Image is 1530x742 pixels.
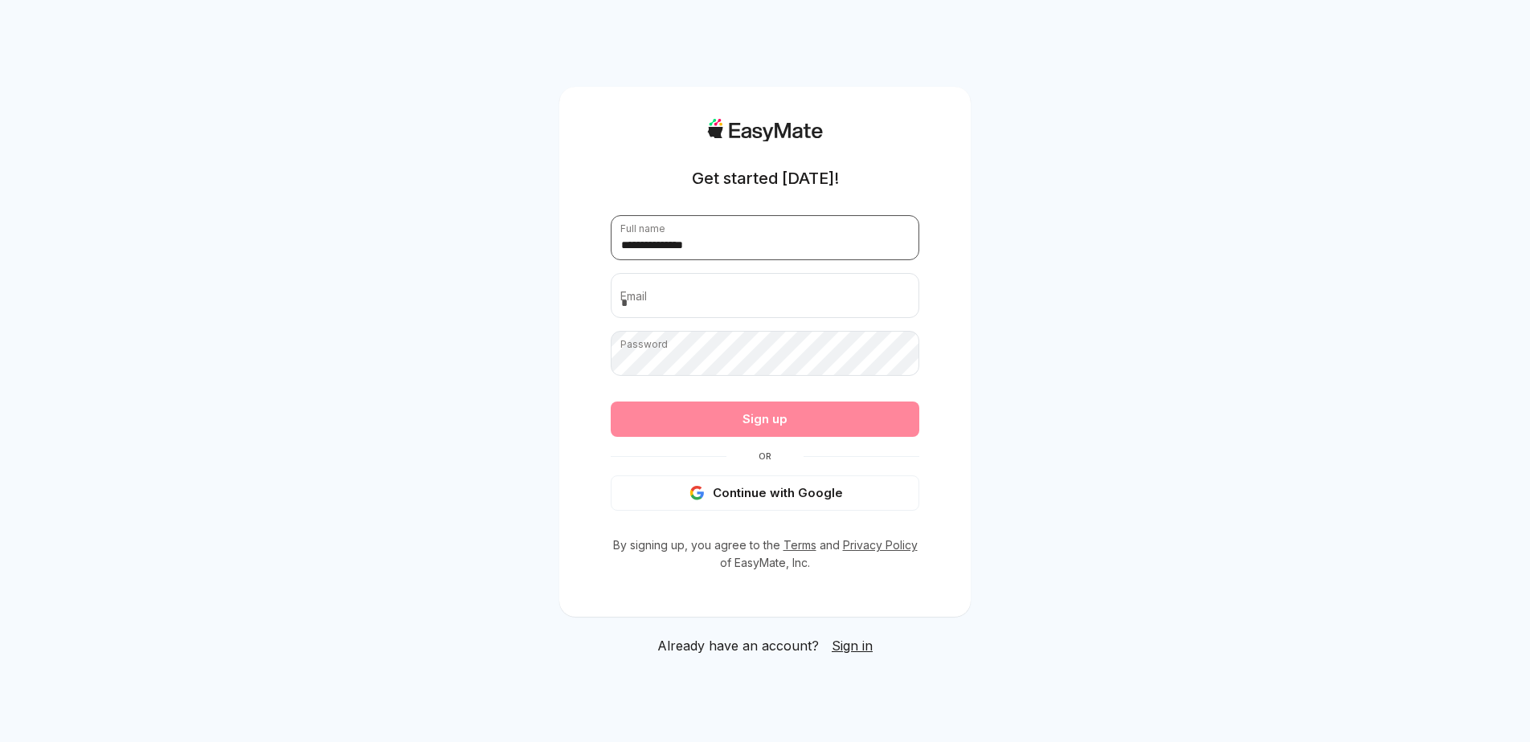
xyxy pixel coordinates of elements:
[832,638,873,654] span: Sign in
[832,636,873,655] a: Sign in
[783,538,816,552] a: Terms
[657,636,819,655] span: Already have an account?
[843,538,918,552] a: Privacy Policy
[726,450,804,463] span: Or
[692,167,839,190] h1: Get started [DATE]!
[611,536,919,572] p: By signing up, you agree to the and of EasyMate, Inc.
[611,475,919,511] button: Continue with Google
